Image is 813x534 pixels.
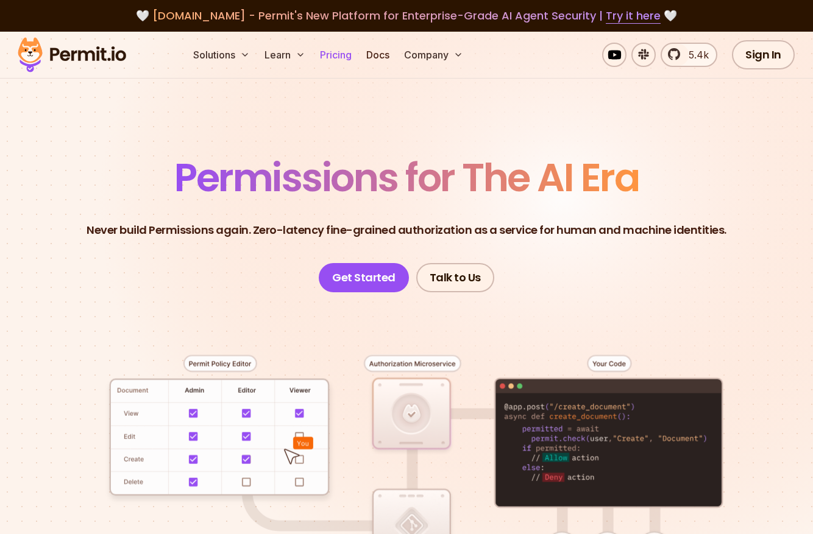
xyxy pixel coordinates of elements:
button: Solutions [188,43,255,67]
span: 5.4k [681,47,709,62]
span: Permissions for The AI Era [174,150,639,205]
div: 🤍 🤍 [29,7,784,24]
a: Docs [361,43,394,67]
button: Company [399,43,468,67]
img: Permit logo [12,34,132,76]
button: Learn [260,43,310,67]
p: Never build Permissions again. Zero-latency fine-grained authorization as a service for human and... [87,222,726,239]
a: 5.4k [661,43,717,67]
span: [DOMAIN_NAME] - Permit's New Platform for Enterprise-Grade AI Agent Security | [152,8,661,23]
a: Talk to Us [416,263,494,292]
a: Sign In [732,40,795,69]
a: Pricing [315,43,357,67]
a: Try it here [606,8,661,24]
a: Get Started [319,263,409,292]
